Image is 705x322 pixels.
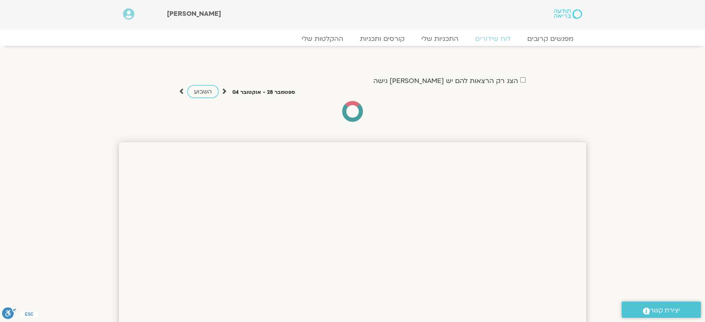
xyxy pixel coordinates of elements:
[187,85,219,98] a: השבוע
[293,35,352,43] a: ההקלטות שלי
[650,305,680,316] span: יצירת קשר
[467,35,519,43] a: לוח שידורים
[373,77,518,85] label: הצג רק הרצאות להם יש [PERSON_NAME] גישה
[123,35,582,43] nav: Menu
[519,35,582,43] a: מפגשים קרובים
[232,88,295,97] p: ספטמבר 28 - אוקטובר 04
[622,302,701,318] a: יצירת קשר
[413,35,467,43] a: התכניות שלי
[352,35,413,43] a: קורסים ותכניות
[167,9,221,18] span: [PERSON_NAME]
[194,88,212,96] span: השבוע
